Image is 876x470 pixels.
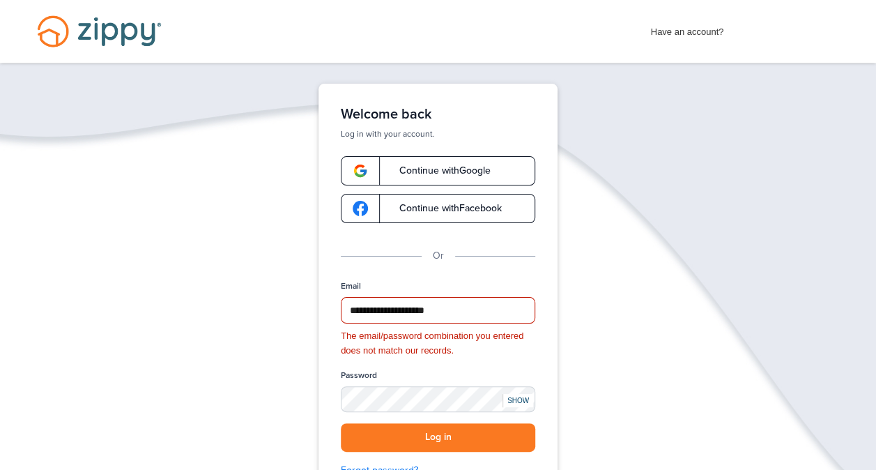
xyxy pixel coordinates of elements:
[341,329,535,358] div: The email/password combination you entered does not match our records.
[341,280,361,292] label: Email
[341,106,535,123] h1: Welcome back
[341,386,535,412] input: Password
[385,204,502,213] span: Continue with Facebook
[341,194,535,223] a: google-logoContinue withFacebook
[341,156,535,185] a: google-logoContinue withGoogle
[433,248,444,264] p: Or
[341,297,535,324] input: Email
[353,163,368,179] img: google-logo
[341,128,535,139] p: Log in with your account.
[341,423,535,452] button: Log in
[353,201,368,216] img: google-logo
[341,370,377,381] label: Password
[385,166,491,176] span: Continue with Google
[651,17,724,40] span: Have an account?
[502,394,533,407] div: SHOW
